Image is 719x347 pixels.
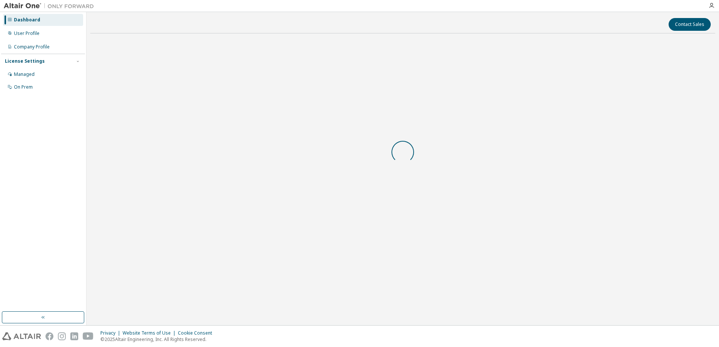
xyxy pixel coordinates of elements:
img: facebook.svg [46,332,53,340]
img: instagram.svg [58,332,66,340]
div: Dashboard [14,17,40,23]
div: Website Terms of Use [123,330,178,336]
div: Privacy [100,330,123,336]
div: Cookie Consent [178,330,217,336]
img: altair_logo.svg [2,332,41,340]
button: Contact Sales [669,18,711,31]
img: linkedin.svg [70,332,78,340]
img: youtube.svg [83,332,94,340]
p: © 2025 Altair Engineering, Inc. All Rights Reserved. [100,336,217,342]
div: On Prem [14,84,33,90]
div: User Profile [14,30,39,36]
img: Altair One [4,2,98,10]
div: Managed [14,71,35,77]
div: License Settings [5,58,45,64]
div: Company Profile [14,44,50,50]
